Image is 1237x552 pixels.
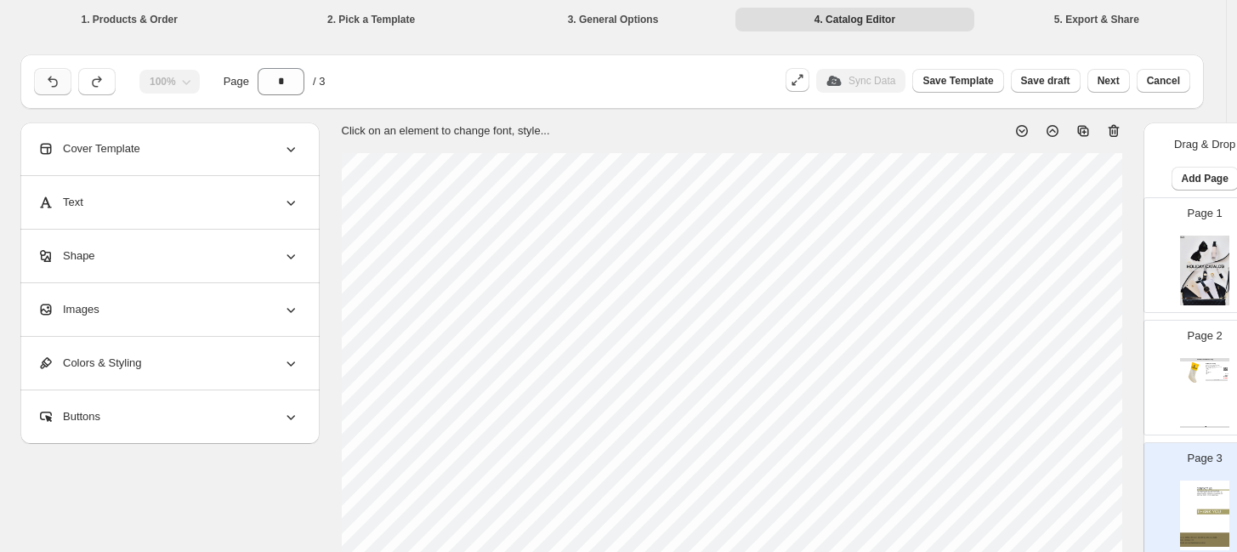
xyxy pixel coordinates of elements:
[1206,379,1228,381] div: BUY NOW
[1206,369,1219,370] div: Stock Quantity: 36
[1206,371,1219,372] div: Weight: 0
[1206,365,1224,369] div: Introducing the [US_STATE] Heartlanders Holiday StockingAdd a festive touch to your holiday déco...
[1206,363,1228,365] div: Holiday Stocking
[1219,376,1228,378] div: $ 10.95
[37,355,141,372] span: Colors & Styling
[1206,374,1219,375] div: Novelties
[37,408,100,425] span: Buttons
[37,194,83,211] span: Text
[1087,69,1130,93] button: Next
[1219,375,1228,376] div: $ null
[1188,205,1223,222] p: Page 1
[1137,69,1190,93] button: Cancel
[1180,481,1229,550] img: cover page
[1188,450,1223,467] p: Page 3
[1021,74,1070,88] span: Save draft
[922,74,993,88] span: Save Template
[1206,370,1219,371] div: SKU: F717537
[1183,362,1205,383] img: primaryImage
[1011,69,1081,93] button: Save draft
[1219,378,1228,379] div: $ 10.95
[912,69,1003,93] button: Save Template
[1188,327,1223,344] p: Page 2
[1180,358,1229,361] div: NEW COLLECTIONS Catalog
[1174,136,1235,153] p: Drag & Drop
[342,122,550,139] p: Click on an element to change font, style...
[1219,373,1228,374] div: $ null
[1147,74,1180,88] span: Cancel
[37,301,99,318] span: Images
[1180,426,1229,428] div: NEW COLLECTIONS Catalog | Page undefined
[313,73,325,90] span: / 3
[1223,367,1227,371] img: qrcode
[1182,172,1228,185] span: Add Page
[1098,74,1120,88] span: Next
[1206,373,1219,373] div: Brand: Alexander Global
[37,248,95,265] span: Shape
[1206,373,1219,374] div: Barcode №: F717537
[1180,236,1229,305] img: cover page
[37,140,140,157] span: Cover Template
[224,73,249,90] span: Page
